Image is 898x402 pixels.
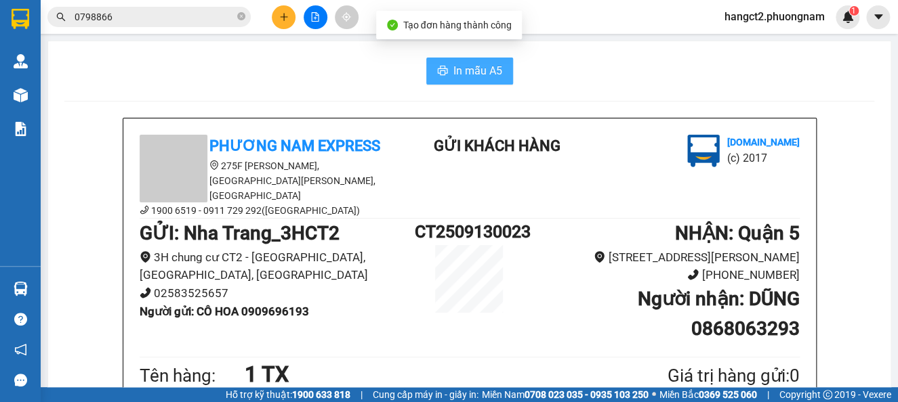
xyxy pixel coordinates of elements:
h1: 1 TX [245,357,601,391]
img: solution-icon [14,122,28,136]
span: environment [140,251,151,263]
span: phone [140,287,151,298]
span: plus [279,12,289,22]
span: check-circle [387,20,398,30]
input: Tìm tên, số ĐT hoặc mã đơn [75,9,234,24]
b: [DOMAIN_NAME] [727,137,799,148]
b: GỬI : Nha Trang_3HCT2 [140,222,340,244]
b: Người gửi : CÔ HOA 0909696193 [140,305,309,318]
img: logo.jpg [147,17,180,49]
button: file-add [304,5,327,29]
b: NHẬN : Quận 5 [674,222,799,244]
h1: CT2509130023 [414,219,524,245]
img: icon-new-feature [842,11,854,23]
span: question-circle [14,313,27,326]
b: Người nhận : DŨNG 0868063293 [637,288,799,340]
img: logo.jpg [687,135,720,167]
span: caret-down [872,11,884,23]
b: Phương Nam Express [209,137,380,154]
span: environment [594,251,605,263]
button: aim [335,5,359,29]
li: 3H chung cư CT2 - [GEOGRAPHIC_DATA], [GEOGRAPHIC_DATA], [GEOGRAPHIC_DATA] [140,248,415,284]
span: message [14,374,27,386]
li: 02583525657 [140,284,415,303]
b: Gửi khách hàng [83,20,134,83]
button: plus [272,5,295,29]
span: aim [342,12,351,22]
span: phone [687,269,699,280]
span: environment [209,160,219,170]
li: (c) 2017 [114,64,186,81]
li: [STREET_ADDRESS][PERSON_NAME] [525,248,800,267]
span: | [361,387,363,402]
span: close-circle [237,12,245,20]
img: warehouse-icon [14,54,28,68]
span: Cung cấp máy in - giấy in: [373,387,478,402]
li: 275F [PERSON_NAME], [GEOGRAPHIC_DATA][PERSON_NAME], [GEOGRAPHIC_DATA] [140,158,384,203]
span: Miền Bắc [659,387,757,402]
button: printerIn mẫu A5 [426,58,513,85]
li: (c) 2017 [727,150,799,166]
span: In mẫu A5 [453,62,502,79]
span: ⚪️ [652,392,656,397]
span: Tạo đơn hàng thành công [403,20,512,30]
span: search [56,12,66,22]
li: [PHONE_NUMBER] [525,266,800,284]
span: Hỗ trợ kỹ thuật: [226,387,350,402]
img: logo-vxr [12,9,29,29]
b: Gửi khách hàng [434,137,560,154]
div: Tên hàng: [140,362,245,390]
span: notification [14,343,27,356]
span: close-circle [237,11,245,24]
b: Phương Nam Express [17,87,75,175]
span: | [767,387,769,402]
span: phone [140,205,149,215]
strong: 0708 023 035 - 0935 103 250 [525,389,649,400]
sup: 1 [849,6,859,16]
img: warehouse-icon [14,282,28,296]
button: caret-down [866,5,890,29]
b: [DOMAIN_NAME] [114,51,186,62]
img: warehouse-icon [14,88,28,102]
span: printer [437,65,448,78]
li: 1900 6519 - 0911 729 292([GEOGRAPHIC_DATA]) [140,203,384,218]
span: file-add [310,12,320,22]
strong: 0369 525 060 [699,389,757,400]
span: copyright [823,390,832,399]
span: hangct2.phuongnam [714,8,836,25]
div: Giá trị hàng gửi: 0 [601,362,799,390]
strong: 1900 633 818 [292,389,350,400]
span: 1 [851,6,856,16]
span: Miền Nam [482,387,649,402]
